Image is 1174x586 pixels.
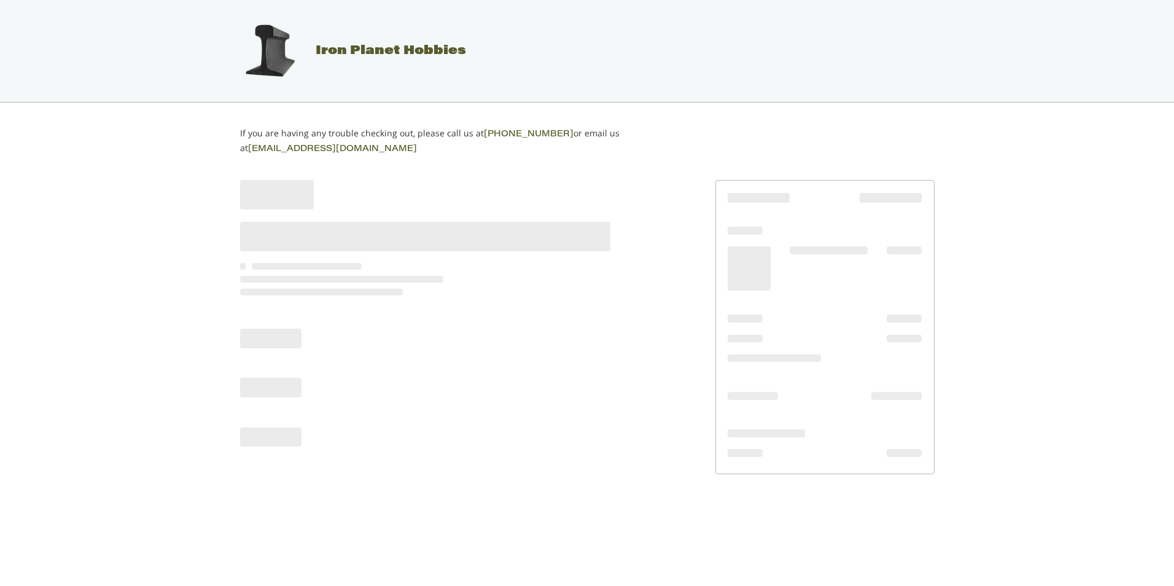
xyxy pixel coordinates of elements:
a: [PHONE_NUMBER] [484,130,573,139]
span: Iron Planet Hobbies [316,45,466,57]
img: Iron Planet Hobbies [239,20,300,82]
a: Iron Planet Hobbies [227,45,466,57]
p: If you are having any trouble checking out, please call us at or email us at [240,127,658,156]
a: [EMAIL_ADDRESS][DOMAIN_NAME] [248,145,417,154]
